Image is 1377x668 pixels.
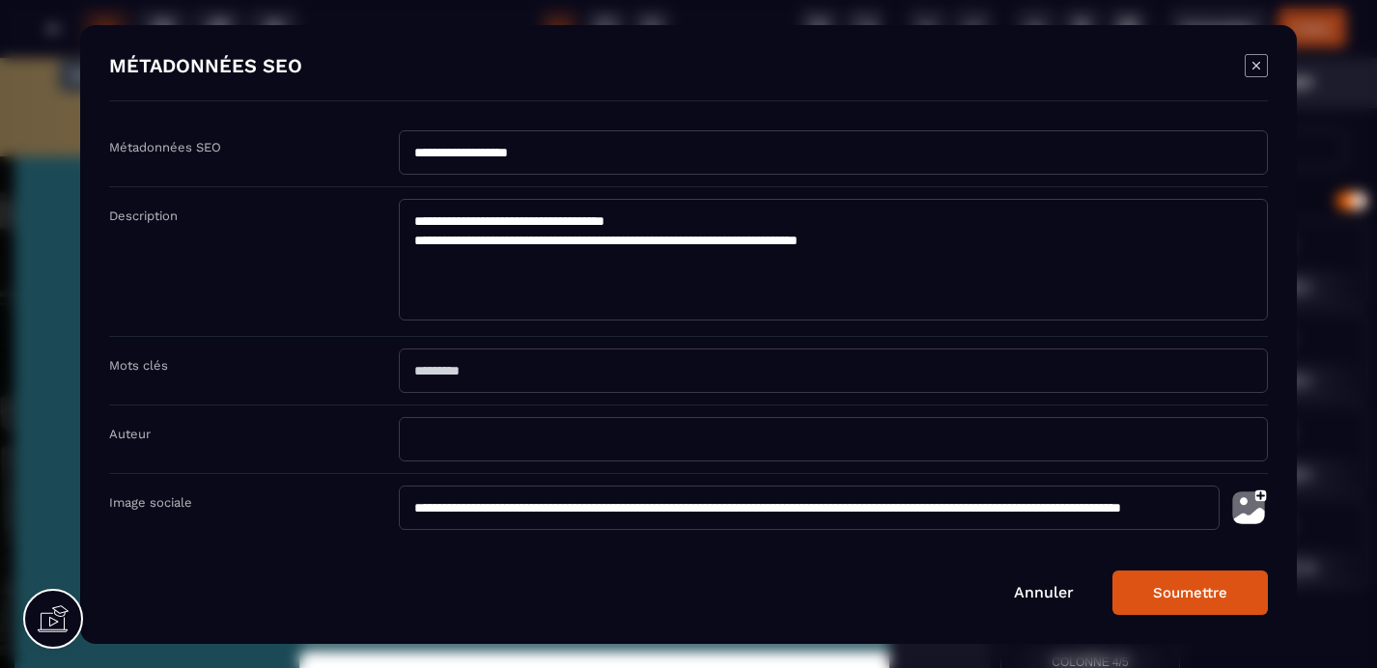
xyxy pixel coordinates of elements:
a: Annuler [1014,583,1074,601]
h1: - Sans avoir besoin de tout plaquer - Sans nouvelles contraintes - Sans devoir te justifier [290,409,1101,497]
label: Mots clés [109,358,168,373]
label: Image sociale [109,495,192,510]
button: Soumettre [1112,571,1268,615]
label: Métadonnées SEO [109,140,221,154]
h4: MÉTADONNÉES SEO [109,54,302,81]
img: photo-upload.002a6cb0.svg [1229,486,1268,530]
label: Description [109,209,178,223]
h1: 3 secrets de soignants qui ne craquent pas : retrouver le sommeil, la clarté mentale et la sérénité [290,155,1101,370]
text: MASTERCLASS INEDITE [DATE] 18h00 [29,14,1362,84]
label: Auteur [109,427,151,441]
